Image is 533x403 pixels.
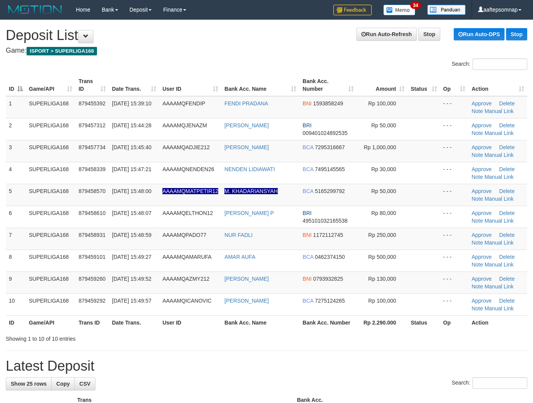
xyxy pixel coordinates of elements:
th: ID: activate to sort column descending [6,74,26,96]
a: Note [471,108,483,114]
span: [DATE] 15:47:21 [112,166,151,172]
span: BNI [302,276,311,282]
a: AMAR AUFA [224,254,255,260]
a: [PERSON_NAME] [224,276,269,282]
td: 8 [6,250,26,271]
td: - - - [440,250,469,271]
a: Manual Link [485,130,514,136]
img: MOTION_logo.png [6,4,64,15]
input: Search: [473,377,527,389]
a: [PERSON_NAME] [224,144,269,150]
span: [DATE] 15:45:40 [112,144,151,150]
a: Delete [499,100,515,107]
td: 2 [6,118,26,140]
div: Showing 1 to 10 of 10 entries [6,332,216,343]
a: Delete [499,166,515,172]
td: - - - [440,118,469,140]
a: Manual Link [485,261,514,268]
th: Bank Acc. Number [299,315,357,330]
a: Note [471,261,483,268]
th: User ID [159,315,221,330]
td: 1 [6,96,26,118]
a: Manual Link [485,196,514,202]
a: Manual Link [485,152,514,158]
a: Stop [506,28,527,40]
span: Copy 1593858249 to clipboard [313,100,343,107]
span: Rp 80,000 [371,210,396,216]
th: Trans ID [75,315,109,330]
span: [DATE] 15:48:00 [112,188,151,194]
span: BCA [302,188,313,194]
span: 879458931 [79,232,105,238]
a: Note [471,240,483,246]
a: Note [471,283,483,290]
span: BCA [302,166,313,172]
span: Copy 7275124265 to clipboard [315,298,345,304]
a: Manual Link [485,283,514,290]
a: FENDI PRADANA [224,100,268,107]
td: SUPERLIGA168 [26,228,75,250]
label: Search: [452,58,527,70]
td: SUPERLIGA168 [26,118,75,140]
a: Manual Link [485,108,514,114]
th: Game/API [26,315,75,330]
img: panduan.png [427,5,466,15]
a: Approve [471,122,491,128]
a: Delete [499,298,515,304]
span: BRI [302,210,311,216]
span: 879457734 [79,144,105,150]
a: NUR FADLI [224,232,252,238]
a: [PERSON_NAME] [224,122,269,128]
span: 879459260 [79,276,105,282]
a: Delete [499,122,515,128]
td: SUPERLIGA168 [26,293,75,315]
td: SUPERLIGA168 [26,250,75,271]
span: Rp 100,000 [368,100,396,107]
a: Manual Link [485,174,514,180]
td: 4 [6,162,26,184]
a: Approve [471,166,491,172]
a: Note [471,152,483,158]
span: BCA [302,298,313,304]
a: Manual Link [485,218,514,224]
span: Rp 100,000 [368,298,396,304]
span: Copy 495101032165538 to clipboard [302,218,348,224]
span: Copy 0462374150 to clipboard [315,254,345,260]
a: Delete [499,276,515,282]
a: Note [471,130,483,136]
th: Rp 2.290.000 [357,315,408,330]
span: [DATE] 15:44:28 [112,122,151,128]
span: Rp 1,000,000 [364,144,396,150]
span: AAAAMQADJIE212 [162,144,210,150]
img: Feedback.jpg [333,5,372,15]
th: Bank Acc. Name: activate to sort column ascending [221,74,299,96]
a: Approve [471,298,491,304]
span: Rp 130,000 [368,276,396,282]
th: Op: activate to sort column ascending [440,74,469,96]
td: - - - [440,228,469,250]
span: 879455392 [79,100,105,107]
a: Note [471,174,483,180]
h1: Latest Deposit [6,358,527,374]
a: Approve [471,254,491,260]
a: [PERSON_NAME] [224,298,269,304]
span: Show 25 rows [11,381,47,387]
span: Rp 50,000 [371,122,396,128]
span: Rp 50,000 [371,188,396,194]
th: Status: activate to sort column ascending [408,74,440,96]
th: User ID: activate to sort column ascending [159,74,221,96]
a: CSV [74,377,95,390]
span: Copy 1172112745 to clipboard [313,232,343,238]
h4: Game: [6,47,527,55]
span: AAAAMQNENDEN26 [162,166,214,172]
span: BCA [302,144,313,150]
td: - - - [440,271,469,293]
td: 7 [6,228,26,250]
span: Rp 250,000 [368,232,396,238]
span: Copy 5165299792 to clipboard [315,188,345,194]
span: Copy 7295316667 to clipboard [315,144,345,150]
span: CSV [79,381,90,387]
a: Copy [51,377,75,390]
label: Search: [452,377,527,389]
span: AAAAMQJENAZM [162,122,207,128]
